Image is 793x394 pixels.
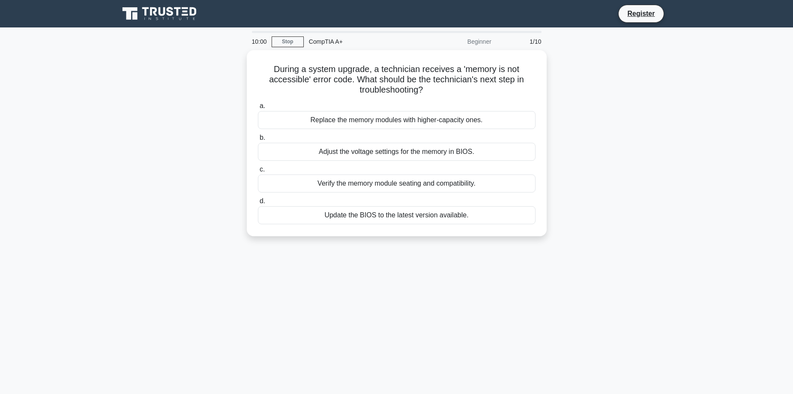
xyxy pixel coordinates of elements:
[257,64,536,96] h5: During a system upgrade, a technician receives a 'memory is not accessible' error code. What shou...
[258,174,536,192] div: Verify the memory module seating and compatibility.
[247,33,272,50] div: 10:00
[422,33,497,50] div: Beginner
[622,8,660,19] a: Register
[304,33,422,50] div: CompTIA A+
[260,165,265,173] span: c.
[258,111,536,129] div: Replace the memory modules with higher-capacity ones.
[260,102,265,109] span: a.
[260,197,265,205] span: d.
[258,206,536,224] div: Update the BIOS to the latest version available.
[260,134,265,141] span: b.
[497,33,547,50] div: 1/10
[258,143,536,161] div: Adjust the voltage settings for the memory in BIOS.
[272,36,304,47] a: Stop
